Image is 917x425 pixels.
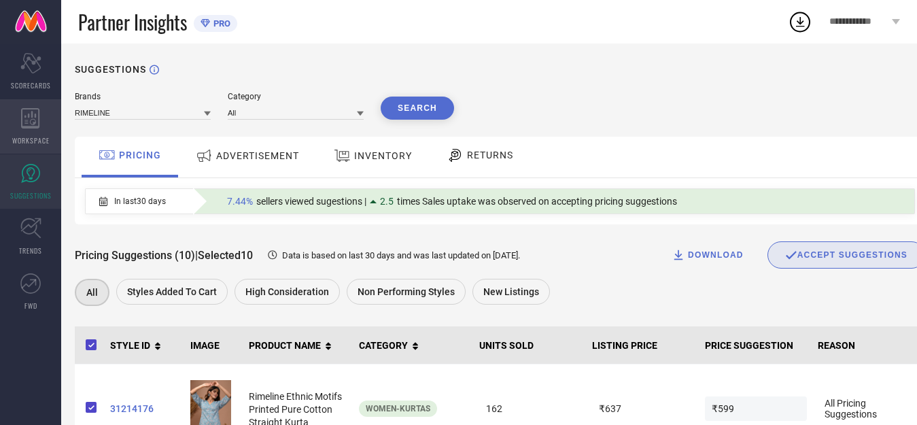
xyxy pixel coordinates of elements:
span: PRO [210,18,230,29]
span: WORKSPACE [12,135,50,146]
span: All [86,287,98,298]
span: ₹637 [592,396,694,421]
span: TRENDS [19,245,42,256]
span: SUGGESTIONS [10,190,52,201]
span: | [195,249,198,262]
th: STYLE ID [105,326,185,364]
span: Styles Added To Cart [127,286,217,297]
span: sellers viewed sugestions | [256,196,366,207]
span: High Consideration [245,286,329,297]
div: Percentage of sellers who have viewed suggestions for the current Insight Type [220,192,684,210]
span: Selected 10 [198,249,253,262]
span: 2.5 [380,196,394,207]
span: New Listings [483,286,539,297]
span: ₹599 [705,396,807,421]
span: Non Performing Styles [358,286,455,297]
span: Women-Kurtas [366,404,430,413]
span: Pricing Suggestions (10) [75,249,195,262]
span: times Sales uptake was observed on accepting pricing suggestions [397,196,677,207]
th: LISTING PRICE [587,326,699,364]
span: RETURNS [467,150,513,160]
button: Search [381,97,454,120]
div: Open download list [788,10,812,34]
span: ADVERTISEMENT [216,150,299,161]
th: CATEGORY [353,326,474,364]
button: DOWNLOAD [655,241,761,269]
span: In last 30 days [114,197,166,206]
span: 162 [479,396,581,421]
th: IMAGE [185,326,243,364]
th: PRICE SUGGESTION [699,326,812,364]
span: FWD [24,301,37,311]
div: Category [228,92,364,101]
div: ACCEPT SUGGESTIONS [785,249,907,261]
a: 31214176 [110,403,179,414]
span: Partner Insights [78,8,187,36]
span: SCORECARDS [11,80,51,90]
h1: SUGGESTIONS [75,64,146,75]
span: 7.44% [227,196,253,207]
span: INVENTORY [354,150,412,161]
div: Brands [75,92,211,101]
span: PRICING [119,150,161,160]
th: PRODUCT NAME [243,326,353,364]
span: Data is based on last 30 days and was last updated on [DATE] . [282,250,520,260]
div: DOWNLOAD [672,248,744,262]
th: UNITS SOLD [474,326,587,364]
